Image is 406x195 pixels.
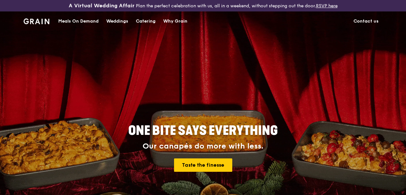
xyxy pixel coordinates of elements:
[58,12,99,31] div: Meals On Demand
[136,12,156,31] div: Catering
[128,123,278,138] span: ONE BITE SAYS EVERYTHING
[132,12,159,31] a: Catering
[69,3,135,9] h3: A Virtual Wedding Affair
[24,18,49,24] img: Grain
[24,11,49,30] a: GrainGrain
[350,12,382,31] a: Contact us
[163,12,187,31] div: Why Grain
[316,3,338,9] a: RSVP here
[68,3,339,9] div: Plan the perfect celebration with us, all in a weekend, without stepping out the door.
[106,12,128,31] div: Weddings
[88,142,318,151] div: Our canapés do more with less.
[159,12,191,31] a: Why Grain
[174,158,232,172] a: Taste the finesse
[102,12,132,31] a: Weddings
